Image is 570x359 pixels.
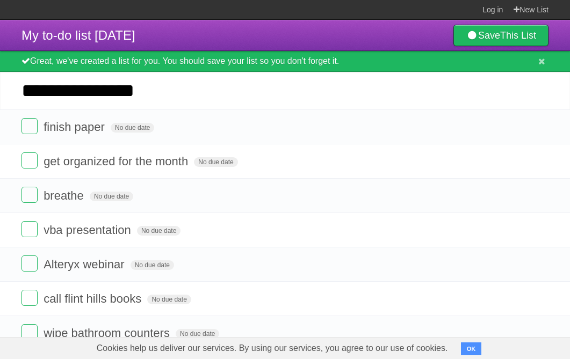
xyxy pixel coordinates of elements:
span: get organized for the month [44,155,191,168]
b: This List [500,30,536,41]
span: breathe [44,189,86,202]
button: OK [461,342,482,355]
span: No due date [176,329,219,339]
label: Done [21,324,38,340]
label: Done [21,290,38,306]
span: Cookies help us deliver our services. By using our services, you agree to our use of cookies. [86,338,459,359]
label: Done [21,255,38,272]
span: vba presentation [44,223,134,237]
span: wipe bathroom counters [44,326,172,340]
span: No due date [90,192,133,201]
span: call flint hills books [44,292,144,305]
span: No due date [131,260,174,270]
label: Done [21,152,38,168]
span: No due date [111,123,154,133]
label: Done [21,187,38,203]
label: Done [21,221,38,237]
label: Done [21,118,38,134]
span: Alteryx webinar [44,258,127,271]
span: No due date [137,226,181,236]
span: finish paper [44,120,107,134]
span: No due date [147,295,191,304]
span: No due date [194,157,237,167]
a: SaveThis List [453,25,549,46]
span: My to-do list [DATE] [21,28,135,42]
